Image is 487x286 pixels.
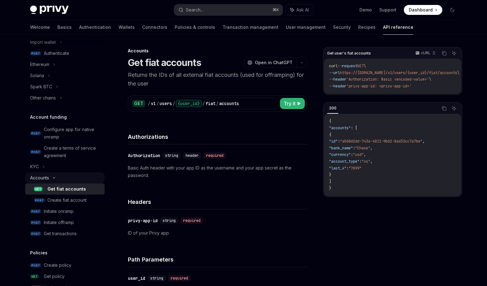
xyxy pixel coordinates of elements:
span: "last_4" [329,166,346,171]
div: Accounts [128,48,307,54]
span: --url [329,70,340,75]
button: Ask AI [450,49,458,57]
button: Ask AI [450,104,458,112]
a: POSTCreate fiat account [25,195,105,206]
div: Accounts [30,174,49,182]
h4: Headers [128,198,307,206]
p: Returns the IDs of all external fiat accounts (used for offramping) for the user [128,71,307,88]
span: : [359,159,362,164]
button: cURL [412,48,438,59]
div: Authenticate [44,50,69,57]
a: Recipes [358,20,376,35]
span: Ask AI [296,7,309,13]
span: POST [30,209,41,214]
div: / [202,100,205,107]
span: string [165,153,178,158]
span: POST [30,131,41,136]
a: Authentication [79,20,111,35]
span: { [329,119,331,124]
span: header [186,153,199,158]
span: } [329,186,331,191]
a: Wallets [119,20,135,35]
div: required [204,152,226,159]
a: POSTCreate a terms of service agreement [25,143,105,161]
button: Ask AI [286,4,313,15]
span: "us" [362,159,370,164]
p: Basic Auth header with your app ID as the username and your app secret as the password. [128,164,307,179]
span: } [329,172,331,177]
h5: Policies [30,249,47,257]
div: / [156,100,159,107]
button: Search...⌘K [174,4,283,15]
span: : [346,166,349,171]
span: Dashboard [409,7,433,13]
div: Initiate onramp [44,208,74,215]
div: Authorization [128,152,160,159]
span: "id" [329,139,338,144]
div: Configure app for native onramp [44,126,101,141]
button: Try it [280,98,305,109]
span: POST [30,150,41,154]
p: ID of your Privy app. [128,229,307,237]
div: / [216,100,219,107]
div: Search... [186,6,203,14]
span: string [163,218,176,223]
span: Get user's fiat accounts [327,51,371,56]
div: privy-app-id [128,218,158,224]
div: user_id [128,275,145,281]
span: Open in ChatGPT [255,59,293,66]
div: Solana [30,72,44,79]
span: , [370,159,372,164]
span: , [422,139,425,144]
a: Security [333,20,351,35]
span: POST [30,220,41,225]
span: : [351,152,353,157]
a: Basics [57,20,72,35]
span: "accounts" [329,125,351,130]
div: Create a terms of service agreement [44,144,101,159]
a: Policies & controls [175,20,215,35]
h1: Get fiat accounts [128,57,201,68]
span: curl [329,64,338,68]
h4: Path Parameters [128,255,307,264]
span: POST [30,51,41,56]
span: , [364,152,366,157]
span: POST [34,198,45,203]
div: Get policy [44,273,65,280]
div: / [173,100,175,107]
span: string [150,276,163,281]
span: 'privy-app-id: <privy-app-id>' [346,84,412,89]
button: Toggle dark mode [447,5,457,15]
span: ] [329,179,331,184]
span: , [370,146,372,151]
div: Spark BTC [30,83,52,90]
span: "currency" [329,152,351,157]
span: \ [429,77,431,82]
span: "account_type" [329,159,359,164]
div: Get transactions [44,230,77,237]
span: "a068d2dd-743a-4011-9b62-8ad33cc7a7be" [340,139,422,144]
span: ⌘ K [273,7,279,12]
a: POSTGet transactions [25,228,105,239]
div: Other chains [30,94,56,102]
h4: Authorizations [128,133,307,141]
span: POST [30,263,41,268]
span: \ [364,64,366,68]
span: GET [357,64,364,68]
div: Get fiat accounts [47,185,86,193]
div: {user_id} [176,100,202,107]
span: : [353,146,355,151]
span: "Chase" [355,146,370,151]
a: API reference [383,20,413,35]
div: v1 [151,100,156,107]
p: cURL [421,51,431,55]
a: POSTConfigure app for native onramp [25,124,105,143]
span: --header [329,77,346,82]
span: \ [457,70,459,75]
span: --request [338,64,357,68]
img: dark logo [30,6,69,14]
a: Transaction management [223,20,278,35]
div: accounts [219,100,239,107]
span: POST [30,231,41,236]
span: "7899" [349,166,362,171]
